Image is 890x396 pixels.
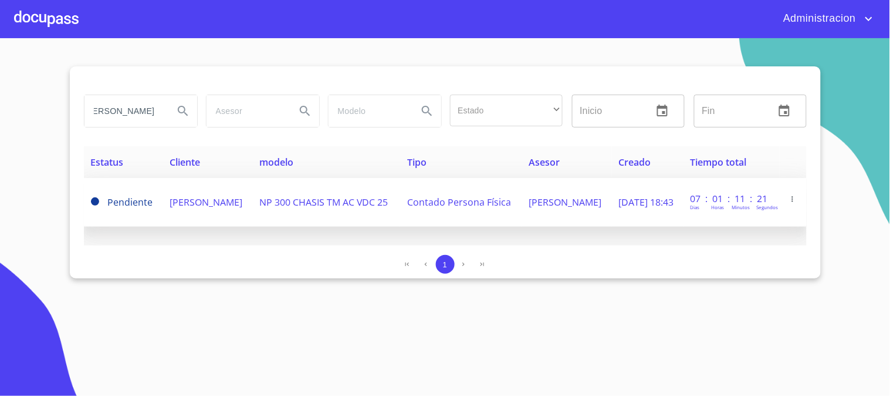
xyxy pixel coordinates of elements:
[712,204,725,210] p: Horas
[170,196,242,209] span: [PERSON_NAME]
[207,95,286,127] input: search
[691,192,770,205] p: 07 : 01 : 11 : 21
[450,95,563,126] div: ​
[691,156,747,169] span: Tiempo total
[259,156,293,169] span: modelo
[529,156,560,169] span: Asesor
[413,97,441,125] button: Search
[443,260,447,269] span: 1
[169,97,197,125] button: Search
[291,97,319,125] button: Search
[108,196,153,209] span: Pendiente
[774,9,876,28] button: account of current user
[774,9,862,28] span: Administracion
[91,156,124,169] span: Estatus
[84,95,164,127] input: search
[259,196,388,209] span: NP 300 CHASIS TM AC VDC 25
[407,156,427,169] span: Tipo
[619,196,674,209] span: [DATE] 18:43
[329,95,408,127] input: search
[436,255,455,274] button: 1
[732,204,750,210] p: Minutos
[691,204,700,210] p: Dias
[619,156,651,169] span: Creado
[91,197,99,206] span: Pendiente
[407,196,511,209] span: Contado Persona Física
[529,196,602,209] span: [PERSON_NAME]
[757,204,779,210] p: Segundos
[170,156,200,169] span: Cliente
